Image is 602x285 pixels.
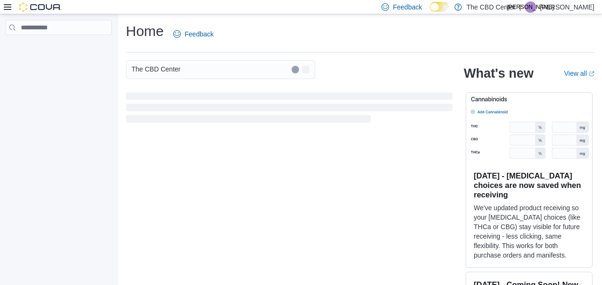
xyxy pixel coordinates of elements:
p: The CBD Center [467,1,515,13]
nav: Complex example [6,37,112,60]
h3: [DATE] - [MEDICAL_DATA] choices are now saved when receiving [474,171,584,199]
button: Open list of options [302,66,310,73]
svg: External link [589,71,594,77]
h1: Home [126,22,164,41]
button: Clear input [292,66,299,73]
p: [PERSON_NAME] [540,1,594,13]
input: Dark Mode [430,2,450,12]
h2: What's new [464,66,533,81]
p: We've updated product receiving so your [MEDICAL_DATA] choices (like THCa or CBG) stay visible fo... [474,203,584,260]
span: The CBD Center [132,63,180,75]
span: Feedback [185,29,213,39]
img: Cova [19,2,62,12]
a: View allExternal link [564,70,594,77]
span: [PERSON_NAME] [507,1,554,13]
a: Feedback [169,25,217,44]
span: Loading [126,94,452,125]
div: Julianne Auer [525,1,536,13]
span: Feedback [393,2,422,12]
